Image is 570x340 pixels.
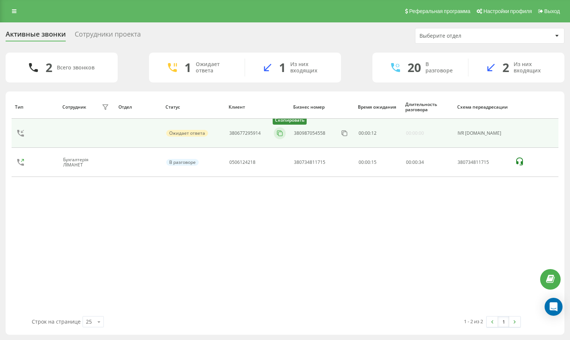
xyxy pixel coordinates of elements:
div: Клиент [229,105,286,110]
div: 20 [408,60,421,75]
div: Всего звонков [57,65,95,71]
span: Реферальная программа [409,8,470,14]
a: 1 [498,316,509,327]
div: 0506124218 [229,160,255,165]
span: Настройки профиля [483,8,532,14]
div: 380677295914 [229,131,261,136]
div: Длительность разговора [405,102,450,113]
div: Ожидает ответа [196,61,233,74]
div: : : [359,131,377,136]
div: 380987054558 [294,131,325,136]
div: Из них входящих [290,61,330,74]
div: 2 [502,60,509,75]
span: 00 [359,130,364,136]
span: Выход [544,8,560,14]
div: Статус [165,105,222,110]
div: Ожидает ответа [166,130,208,137]
div: Бухгалтерія ЛІМАНЕТ [63,157,100,168]
div: 00:00:15 [359,160,398,165]
span: 34 [419,159,424,165]
div: 1 [185,60,191,75]
div: 1 [279,60,286,75]
span: 00 [412,159,418,165]
div: В разговоре [425,61,457,74]
div: Open Intercom Messenger [545,298,563,316]
div: Сотрудник [62,105,86,110]
div: 25 [86,318,92,325]
span: Строк на странице [32,318,81,325]
div: В разговоре [166,159,199,166]
div: Сотрудники проекта [75,30,141,42]
div: 380734811715 [294,160,325,165]
div: Скопировать [273,116,307,125]
div: IVR [DOMAIN_NAME] [458,131,507,136]
div: Активные звонки [6,30,66,42]
span: 12 [371,130,377,136]
div: Бизнес номер [293,105,351,110]
div: 1 - 2 из 2 [464,318,483,325]
div: 00:00:00 [406,131,424,136]
div: 2 [46,60,52,75]
span: 00 [365,130,370,136]
div: Схема переадресации [457,105,508,110]
div: 380734811715 [458,160,507,165]
span: 00 [406,159,411,165]
div: Из них входящих [514,61,553,74]
div: Выберите отдел [419,33,509,39]
div: Время ожидания [358,105,398,110]
div: : : [406,160,424,165]
div: Отдел [118,105,159,110]
div: Тип [15,105,55,110]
